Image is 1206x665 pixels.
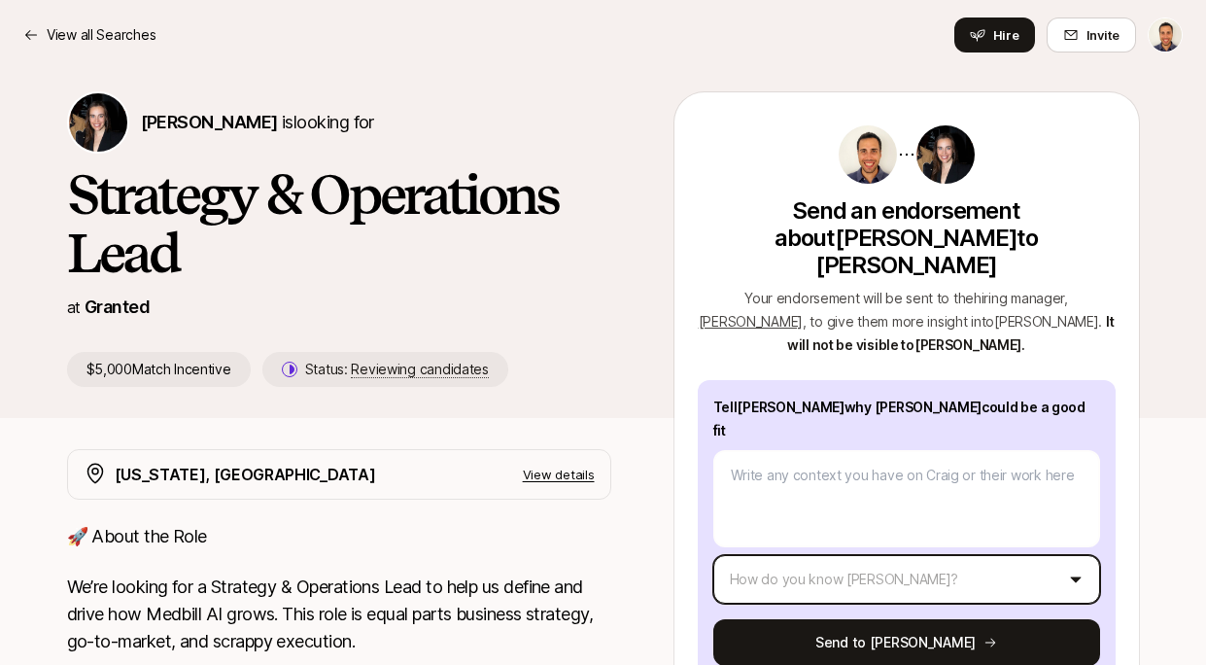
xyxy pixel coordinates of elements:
[69,93,127,152] img: Jana Raykow
[141,112,278,132] span: [PERSON_NAME]
[839,125,897,184] img: 538d53b3_5b0e_4334_a3a9_778dabdc17ae.jpg
[351,361,488,378] span: Reviewing candidates
[916,125,975,184] img: Jana Raykow
[698,197,1116,279] p: Send an endorsement about [PERSON_NAME] to [PERSON_NAME]
[713,396,1100,442] p: Tell [PERSON_NAME] why [PERSON_NAME] could be a good fit
[115,462,376,487] p: [US_STATE], [GEOGRAPHIC_DATA]
[954,17,1035,52] button: Hire
[699,313,803,330] span: [PERSON_NAME]
[85,297,150,317] a: Granted
[67,165,611,282] h1: Strategy & Operations Lead
[67,574,611,655] p: We’re looking for a Strategy & Operations Lead to help us define and drive how Medbill AI grows. ...
[67,352,251,387] p: $5,000 Match Incentive
[699,290,1103,330] span: Your endorsement will be sent to the hiring manager , , to give them more insight into [PERSON_NA...
[305,358,489,381] p: Status:
[1086,25,1120,45] span: Invite
[993,25,1019,45] span: Hire
[67,523,611,550] p: 🚀 About the Role
[1148,17,1183,52] button: Craig Nestler
[141,109,374,136] p: is looking for
[1149,18,1182,52] img: Craig Nestler
[47,23,155,47] p: View all Searches
[523,465,595,484] p: View details
[67,295,81,320] p: at
[1047,17,1136,52] button: Invite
